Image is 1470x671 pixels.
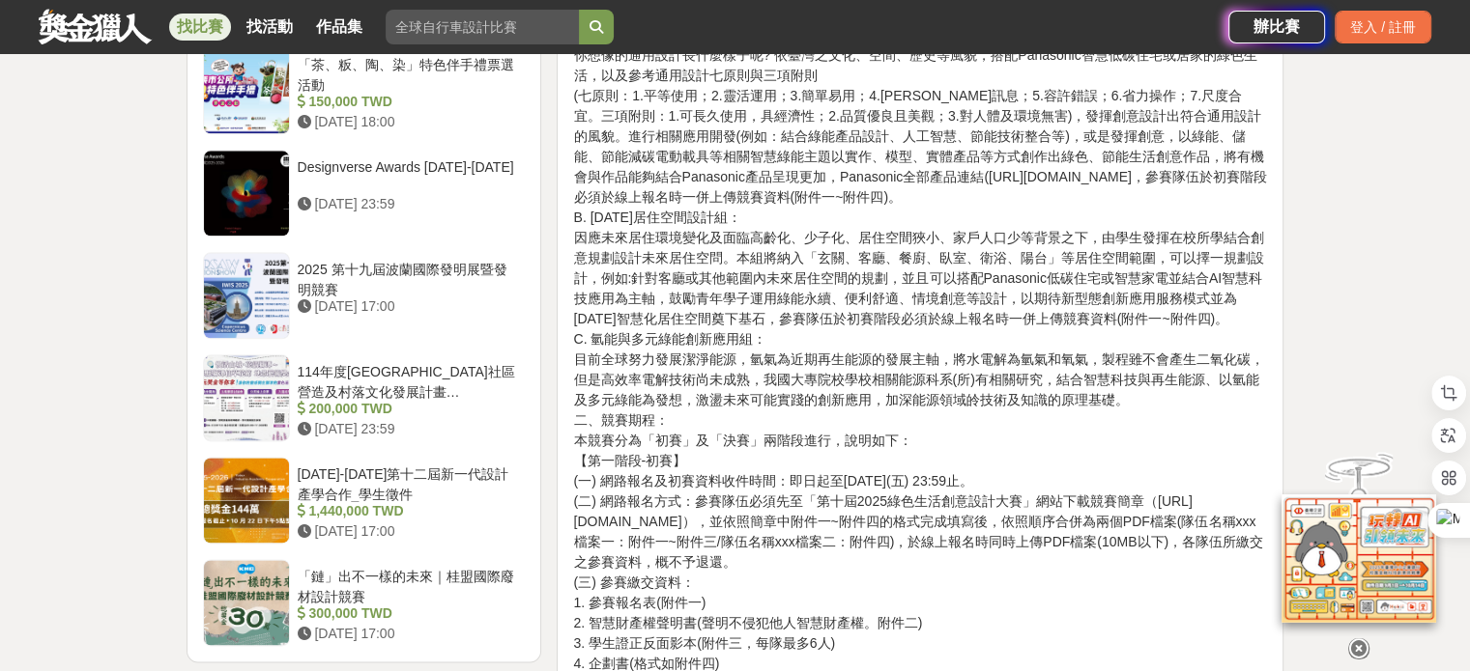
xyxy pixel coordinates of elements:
[298,157,518,194] div: Designverse Awards [DATE]-[DATE]
[298,194,518,214] div: [DATE] 23:59
[1228,11,1325,43] a: 辦比賽
[1282,486,1436,614] img: d2146d9a-e6f6-4337-9592-8cefde37ba6b.png
[298,521,518,542] div: [DATE] 17:00
[298,112,518,132] div: [DATE] 18:00
[298,92,518,112] div: 150,000 TWD
[308,14,370,41] a: 作品集
[298,464,518,501] div: [DATE]-[DATE]第十二屆新一代設計產學合作_學生徵件
[169,14,231,41] a: 找比賽
[203,457,526,544] a: [DATE]-[DATE]第十二屆新一代設計產學合作_學生徵件 1,440,000 TWD [DATE] 17:00
[203,559,526,646] a: 「鏈」出不一樣的未來｜桂盟國際廢材設計競賽 300,000 TWD [DATE] 17:00
[298,419,518,439] div: [DATE] 23:59
[203,252,526,339] a: 2025 第十九屆波蘭國際發明展暨發明競賽 [DATE] 17:00
[298,399,518,419] div: 200,000 TWD
[203,47,526,134] a: 「茶、粄、陶、染」特色伴手禮票選活動 150,000 TWD [DATE] 18:00
[298,260,518,296] div: 2025 第十九屆波蘭國際發明展暨發明競賽
[386,10,579,44] input: 全球自行車設計比賽
[1335,11,1431,43] div: 登入 / 註冊
[203,150,526,237] a: Designverse Awards [DATE]-[DATE] [DATE] 23:59
[239,14,301,41] a: 找活動
[203,354,526,441] a: 114年度[GEOGRAPHIC_DATA]社區營造及村落文化發展計畫「[GEOGRAPHIC_DATA]―藝起動起來」地景藝術獎金賽＆人氣投票! 200,000 TWD [DATE] 23:59
[298,362,518,399] div: 114年度[GEOGRAPHIC_DATA]社區營造及村落文化發展計畫「[GEOGRAPHIC_DATA]―藝起動起來」地景藝術獎金賽＆人氣投票!
[298,603,518,624] div: 300,000 TWD
[298,567,518,603] div: 「鏈」出不一樣的未來｜桂盟國際廢材設計競賽
[298,624,518,644] div: [DATE] 17:00
[298,55,518,92] div: 「茶、粄、陶、染」特色伴手禮票選活動
[298,501,518,521] div: 1,440,000 TWD
[298,296,518,317] div: [DATE] 17:00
